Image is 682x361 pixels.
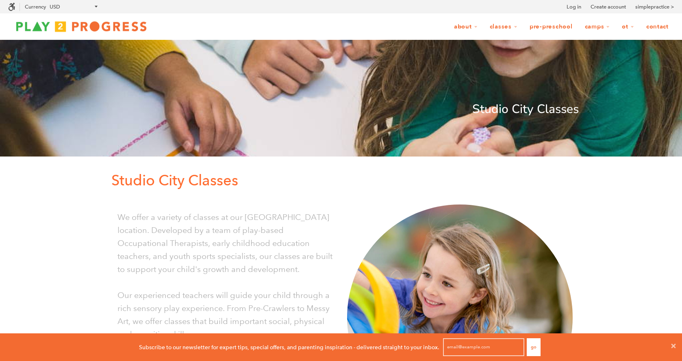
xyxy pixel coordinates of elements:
a: Create account [591,3,626,11]
input: email@example.com [443,338,524,356]
button: Go [527,338,541,356]
p: Studio City Classes [111,169,579,192]
a: Camps [580,19,615,35]
a: OT [617,19,639,35]
p: Subscribe to our newsletter for expert tips, special offers, and parenting inspiration - delivere... [139,343,439,352]
p: We offer a variety of classes at our [GEOGRAPHIC_DATA] location. Developed by a team of play-base... [117,211,335,276]
a: simplepractice > [635,3,674,11]
a: About [449,19,483,35]
img: Play2Progress logo [8,18,154,35]
a: Pre-Preschool [524,19,578,35]
p: Our experienced teachers will guide your child through a rich sensory play experience. From Pre-C... [117,289,335,341]
label: Currency [25,4,46,10]
a: Classes [484,19,523,35]
a: Contact [641,19,674,35]
a: Log in [567,3,581,11]
p: Studio City Classes [103,100,579,119]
